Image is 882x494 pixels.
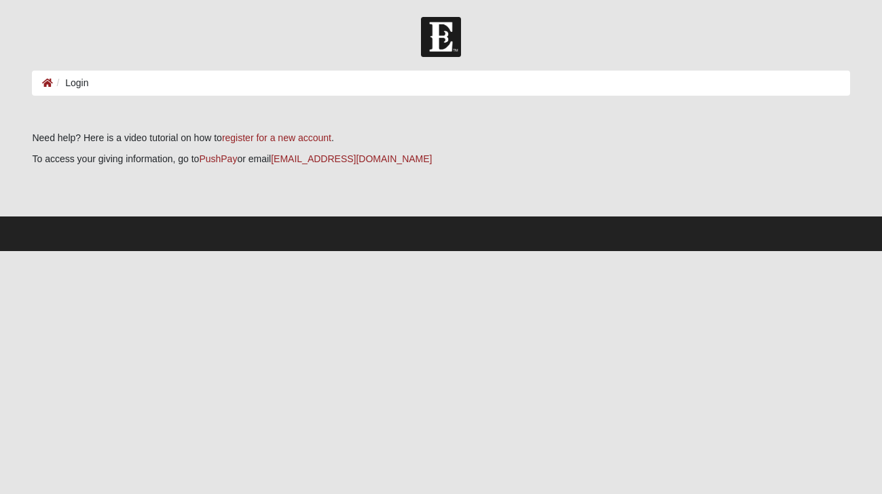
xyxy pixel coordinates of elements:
a: register for a new account [222,132,331,143]
img: Church of Eleven22 Logo [421,17,461,57]
p: To access your giving information, go to or email [32,152,849,166]
a: PushPay [199,153,237,164]
a: [EMAIL_ADDRESS][DOMAIN_NAME] [271,153,432,164]
p: Need help? Here is a video tutorial on how to . [32,131,849,145]
li: Login [53,76,88,90]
